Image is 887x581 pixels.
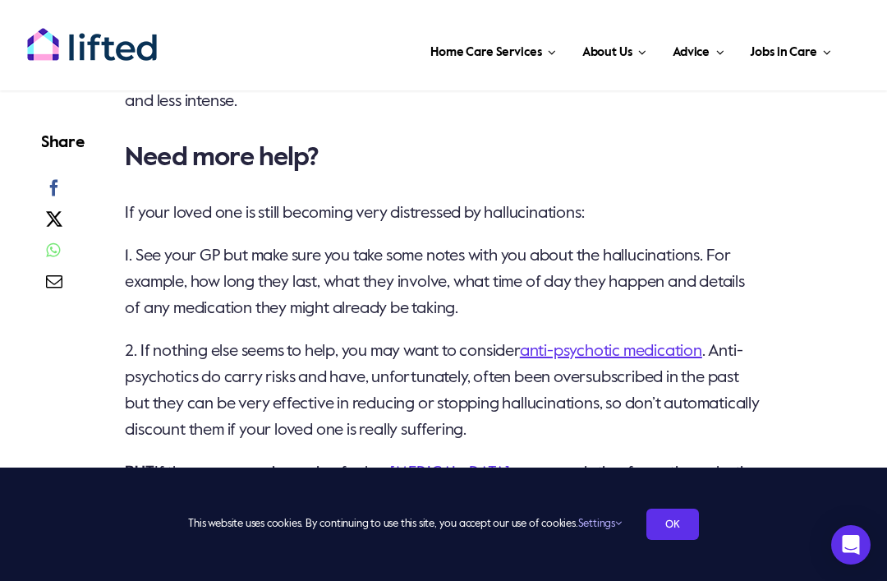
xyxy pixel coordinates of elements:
span: This website uses cookies. By continuing to use this site, you accept our use of cookies. [188,511,621,537]
span: Home Care Services [430,39,541,66]
a: anti-psychotic medication [520,344,702,360]
a: Advice [668,25,728,74]
a: Jobs in Care [745,25,836,74]
a: Home Care Services [425,25,561,74]
span: Advice [673,39,710,66]
span: About Us [582,39,632,66]
p: 2. If nothing else seems to help, you may want to consider . Anti-psychotics do carry risks and h... [125,339,762,444]
a: Email [41,270,67,302]
a: X [41,208,67,239]
p: If your loved one is still becoming very distressed by hallucinations: [125,201,762,227]
a: [MEDICAL_DATA] [390,465,509,482]
div: Open Intercom Messenger [831,525,871,565]
h4: Share [41,131,84,154]
strong: BUT [125,465,154,482]
a: About Us [577,25,651,74]
p: If the person you’re caring for has any prescription for anti-psychotics must be strictly monitor... [125,460,762,513]
strong: Need more help? [125,145,319,171]
span: Jobs in Care [750,39,816,66]
p: 1. See your GP but make sure you take some notes with you about the hallucinations. For example, ... [125,243,762,322]
a: OK [646,509,699,540]
a: lifted-logo [26,27,158,44]
a: Settings [578,519,622,529]
nav: Main Menu [168,25,836,74]
a: Facebook [41,177,67,208]
a: WhatsApp [41,239,64,270]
